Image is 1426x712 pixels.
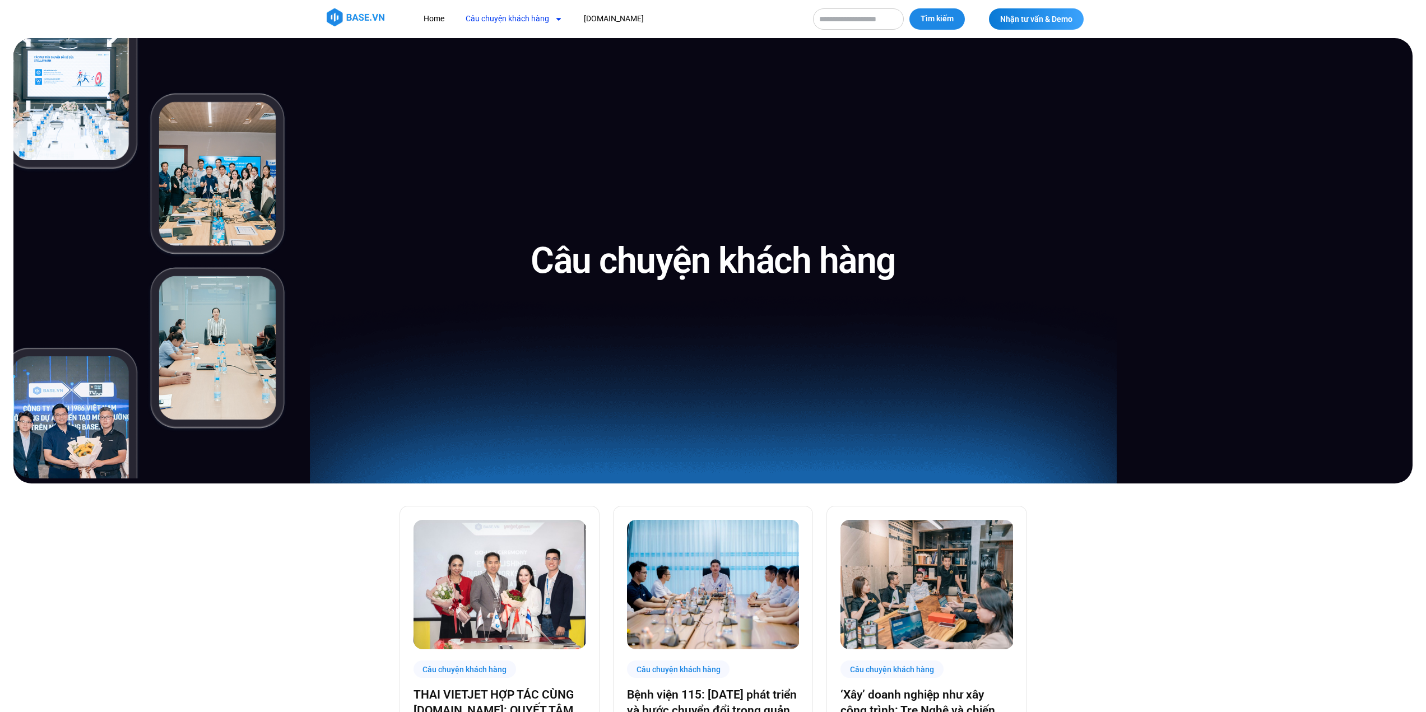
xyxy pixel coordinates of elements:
span: Tìm kiếm [921,13,954,25]
nav: Menu [415,8,802,29]
div: Câu chuyện khách hàng [414,660,517,678]
div: Câu chuyện khách hàng [840,660,944,678]
a: Câu chuyện khách hàng [457,8,571,29]
div: Câu chuyện khách hàng [627,660,730,678]
h1: Câu chuyện khách hàng [531,238,895,284]
button: Tìm kiếm [909,8,965,30]
a: [DOMAIN_NAME] [575,8,652,29]
a: Home [415,8,453,29]
span: Nhận tư vấn & Demo [1000,15,1072,23]
a: Nhận tư vấn & Demo [989,8,1084,30]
